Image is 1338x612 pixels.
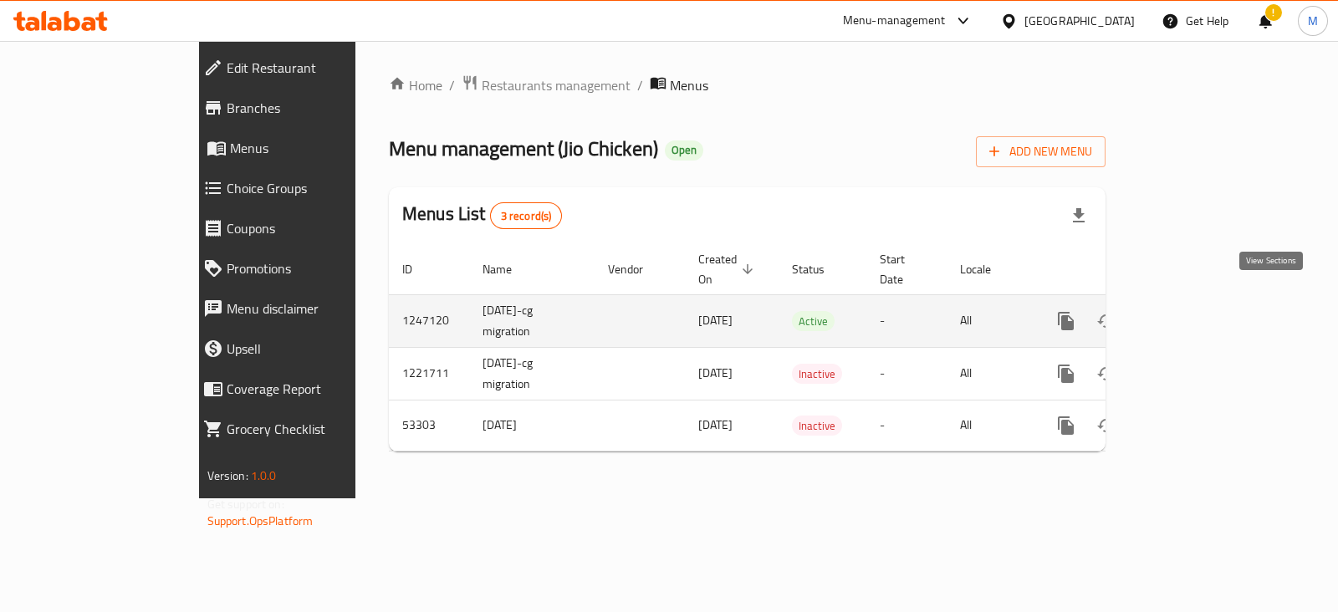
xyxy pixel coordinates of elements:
[227,419,409,439] span: Grocery Checklist
[792,364,842,384] div: Inactive
[1024,12,1135,30] div: [GEOGRAPHIC_DATA]
[792,416,842,436] span: Inactive
[190,48,422,88] a: Edit Restaurant
[698,414,733,436] span: [DATE]
[389,244,1220,451] table: enhanced table
[637,75,643,95] li: /
[1086,301,1126,341] button: Change Status
[230,138,409,158] span: Menus
[483,259,534,279] span: Name
[989,141,1092,162] span: Add New Menu
[462,74,631,96] a: Restaurants management
[698,362,733,384] span: [DATE]
[389,74,1106,96] nav: breadcrumb
[190,88,422,128] a: Branches
[960,259,1013,279] span: Locale
[698,309,733,331] span: [DATE]
[190,208,422,248] a: Coupons
[190,409,422,449] a: Grocery Checklist
[608,259,665,279] span: Vendor
[227,218,409,238] span: Coupons
[866,400,947,451] td: -
[389,400,469,451] td: 53303
[190,248,422,288] a: Promotions
[670,75,708,95] span: Menus
[880,249,927,289] span: Start Date
[227,379,409,399] span: Coverage Report
[389,347,469,400] td: 1221711
[190,288,422,329] a: Menu disclaimer
[947,294,1033,347] td: All
[792,311,835,331] div: Active
[469,347,595,400] td: [DATE]-cg migration
[665,143,703,157] span: Open
[227,98,409,118] span: Branches
[976,136,1106,167] button: Add New Menu
[469,400,595,451] td: [DATE]
[947,347,1033,400] td: All
[207,510,314,532] a: Support.OpsPlatform
[665,140,703,161] div: Open
[1046,354,1086,394] button: more
[190,128,422,168] a: Menus
[227,339,409,359] span: Upsell
[1059,196,1099,236] div: Export file
[482,75,631,95] span: Restaurants management
[190,369,422,409] a: Coverage Report
[227,298,409,319] span: Menu disclaimer
[190,329,422,369] a: Upsell
[1086,354,1126,394] button: Change Status
[389,294,469,347] td: 1247120
[792,312,835,331] span: Active
[866,347,947,400] td: -
[491,208,562,224] span: 3 record(s)
[866,294,947,347] td: -
[402,259,434,279] span: ID
[449,75,455,95] li: /
[402,201,562,229] h2: Menus List
[1086,405,1126,446] button: Change Status
[490,202,563,229] div: Total records count
[227,178,409,198] span: Choice Groups
[207,493,284,515] span: Get support on:
[947,400,1033,451] td: All
[190,168,422,208] a: Choice Groups
[843,11,946,31] div: Menu-management
[792,259,846,279] span: Status
[227,58,409,78] span: Edit Restaurant
[698,249,758,289] span: Created On
[469,294,595,347] td: [DATE]-cg migration
[251,465,277,487] span: 1.0.0
[207,465,248,487] span: Version:
[227,258,409,278] span: Promotions
[1033,244,1220,295] th: Actions
[1046,301,1086,341] button: more
[1046,405,1086,446] button: more
[389,130,658,167] span: Menu management ( Jio Chicken )
[792,365,842,384] span: Inactive
[1308,12,1318,30] span: M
